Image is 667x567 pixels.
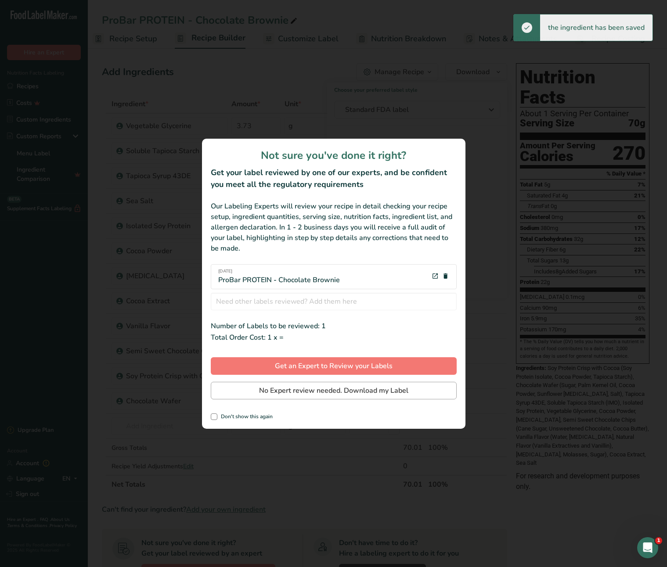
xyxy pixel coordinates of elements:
[655,537,662,544] span: 1
[218,268,340,285] div: ProBar PROTEIN - Chocolate Brownie
[259,385,408,396] span: No Expert review needed. Download my Label
[211,293,457,310] input: Need other labels reviewed? Add them here
[211,331,457,343] div: Total Order Cost: 1 x =
[211,382,457,399] button: No Expert review needed. Download my Label
[275,361,393,371] span: Get an Expert to Review your Labels
[211,167,457,190] h2: Get your label reviewed by one of our experts, and be confident you meet all the regulatory requi...
[637,537,658,558] iframe: Intercom live chat
[211,147,457,163] h1: Not sure you've done it right?
[218,268,340,275] span: [DATE]
[211,321,457,331] div: Number of Labels to be reviewed: 1
[217,413,273,420] span: Don't show this again
[211,357,457,375] button: Get an Expert to Review your Labels
[211,201,457,254] div: Our Labeling Experts will review your recipe in detail checking your recipe setup, ingredient qua...
[540,14,653,41] div: the ingredient has been saved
